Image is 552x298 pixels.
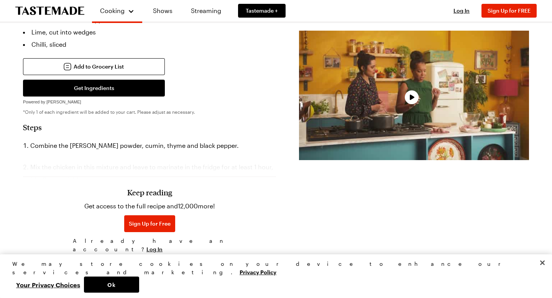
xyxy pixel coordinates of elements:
span: Cooking [100,7,125,14]
button: Sign Up for FREE [481,4,537,18]
button: Cooking [100,3,135,18]
button: Log In [446,7,477,15]
button: Add to Grocery List [23,58,165,75]
button: Log In [146,246,163,253]
span: Sign Up for FREE [488,7,531,14]
a: Tastemade + [238,4,286,18]
li: Chilli, sliced [23,38,276,51]
div: Privacy [12,260,533,293]
a: Powered by [PERSON_NAME] [23,97,81,105]
button: Get Ingredients [23,80,165,97]
span: Tastemade + [246,7,278,15]
li: Combine the [PERSON_NAME] powder, cumin, thyme and black pepper. [23,139,276,152]
p: *Only 1 of each ingredient will be added to your cart. Please adjust as necessary. [23,109,276,115]
button: Your Privacy Choices [12,277,84,293]
span: Sign Up for Free [129,220,171,228]
h2: Steps [23,123,276,132]
span: Powered by [PERSON_NAME] [23,100,81,104]
span: Already have an account? [73,237,226,254]
video-js: Video Player [299,31,529,160]
button: Ok [84,277,139,293]
span: Log In [453,7,470,14]
a: More information about your privacy, opens in a new tab [240,268,276,275]
span: Add to Grocery List [74,63,124,70]
button: Close [534,254,551,271]
h3: Keep reading [127,188,172,197]
button: Sign Up for Free [124,215,175,232]
button: Play Video [405,90,419,104]
div: We may store cookies on your device to enhance our services and marketing. [12,260,533,277]
li: Lime, cut into wedges [23,26,276,38]
a: To Tastemade Home Page [15,7,84,15]
p: Get access to the full recipe and 12,000 more! [84,201,215,211]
